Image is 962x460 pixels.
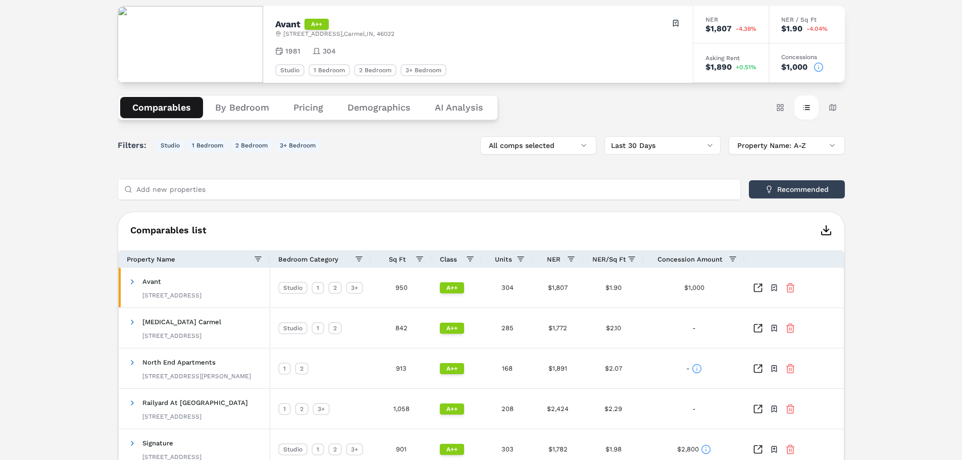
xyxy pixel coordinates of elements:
[354,64,396,76] div: 2 Bedroom
[142,413,248,421] div: [STREET_ADDRESS]
[440,403,464,415] div: A++
[753,323,763,333] a: Inspect Comparables
[389,255,406,263] span: Sq Ft
[533,308,583,348] div: $1,772
[753,364,763,374] a: Inspect Comparables
[142,278,161,285] span: Avant
[753,444,763,454] a: Inspect Comparables
[547,255,561,263] span: NER
[142,372,251,380] div: [STREET_ADDRESS][PERSON_NAME]
[142,318,221,326] span: [MEDICAL_DATA] Carmel
[371,308,432,348] div: 842
[440,323,464,334] div: A++
[142,291,201,299] div: [STREET_ADDRESS]
[346,282,363,294] div: 3+
[328,282,342,294] div: 2
[309,64,350,76] div: 1 Bedroom
[583,389,644,429] div: $2.29
[806,26,828,32] span: -4.04%
[583,268,644,308] div: $1.90
[686,359,702,378] div: -
[371,389,432,429] div: 1,058
[203,97,281,118] button: By Bedroom
[130,226,207,235] span: Comparables list
[305,19,329,30] div: A++
[371,348,432,388] div: 913
[278,403,291,415] div: 1
[335,97,423,118] button: Demographics
[440,363,464,374] div: A++
[781,63,807,71] div: $1,000
[736,64,756,70] span: +0.51%
[705,25,732,33] div: $1,807
[295,403,309,415] div: 2
[495,255,512,263] span: Units
[283,30,394,38] span: [STREET_ADDRESS] , Carmel , IN , 46032
[328,322,342,334] div: 2
[278,255,338,263] span: Bedroom Category
[705,63,732,71] div: $1,890
[533,268,583,308] div: $1,807
[684,278,704,297] div: $1,000
[118,139,153,151] span: Filters:
[142,399,248,406] span: Railyard At [GEOGRAPHIC_DATA]
[781,54,833,60] div: Concessions
[157,139,184,151] button: Studio
[323,46,336,56] span: 304
[276,139,320,151] button: 3+ Bedroom
[142,332,221,340] div: [STREET_ADDRESS]
[440,255,457,263] span: Class
[705,17,756,23] div: NER
[400,64,446,76] div: 3+ Bedroom
[753,404,763,414] a: Inspect Comparables
[482,268,533,308] div: 304
[142,439,173,447] span: Signature
[285,46,300,56] span: 1981
[440,282,464,293] div: A++
[480,136,596,155] button: All comps selected
[281,97,335,118] button: Pricing
[692,399,696,419] div: -
[736,26,756,32] span: -4.38%
[533,348,583,388] div: $1,891
[328,443,342,455] div: 2
[295,363,309,375] div: 2
[583,308,644,348] div: $2.10
[275,20,300,29] h2: Avant
[278,322,308,334] div: Studio
[592,255,626,263] span: NER/Sq Ft
[482,308,533,348] div: 285
[583,348,644,388] div: $2.07
[781,25,802,33] div: $1.90
[278,282,308,294] div: Studio
[781,17,833,23] div: NER / Sq Ft
[729,136,845,155] button: Property Name: A-Z
[188,139,227,151] button: 1 Bedroom
[482,348,533,388] div: 168
[231,139,272,151] button: 2 Bedroom
[127,255,175,263] span: Property Name
[482,389,533,429] div: 208
[312,282,324,294] div: 1
[657,255,723,263] span: Concession Amount
[136,179,734,199] input: Add new properties
[313,403,330,415] div: 3+
[423,97,495,118] button: AI Analysis
[275,64,305,76] div: Studio
[371,268,432,308] div: 950
[749,180,845,198] button: Recommended
[142,359,216,366] span: North End Apartments
[692,318,696,338] div: -
[278,363,291,375] div: 1
[278,443,308,455] div: Studio
[120,97,203,118] button: Comparables
[533,389,583,429] div: $2,424
[677,439,711,459] div: $2,800
[753,283,763,293] a: Inspect Comparables
[312,443,324,455] div: 1
[705,55,756,61] div: Asking Rent
[312,322,324,334] div: 1
[346,443,363,455] div: 3+
[440,444,464,455] div: A++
